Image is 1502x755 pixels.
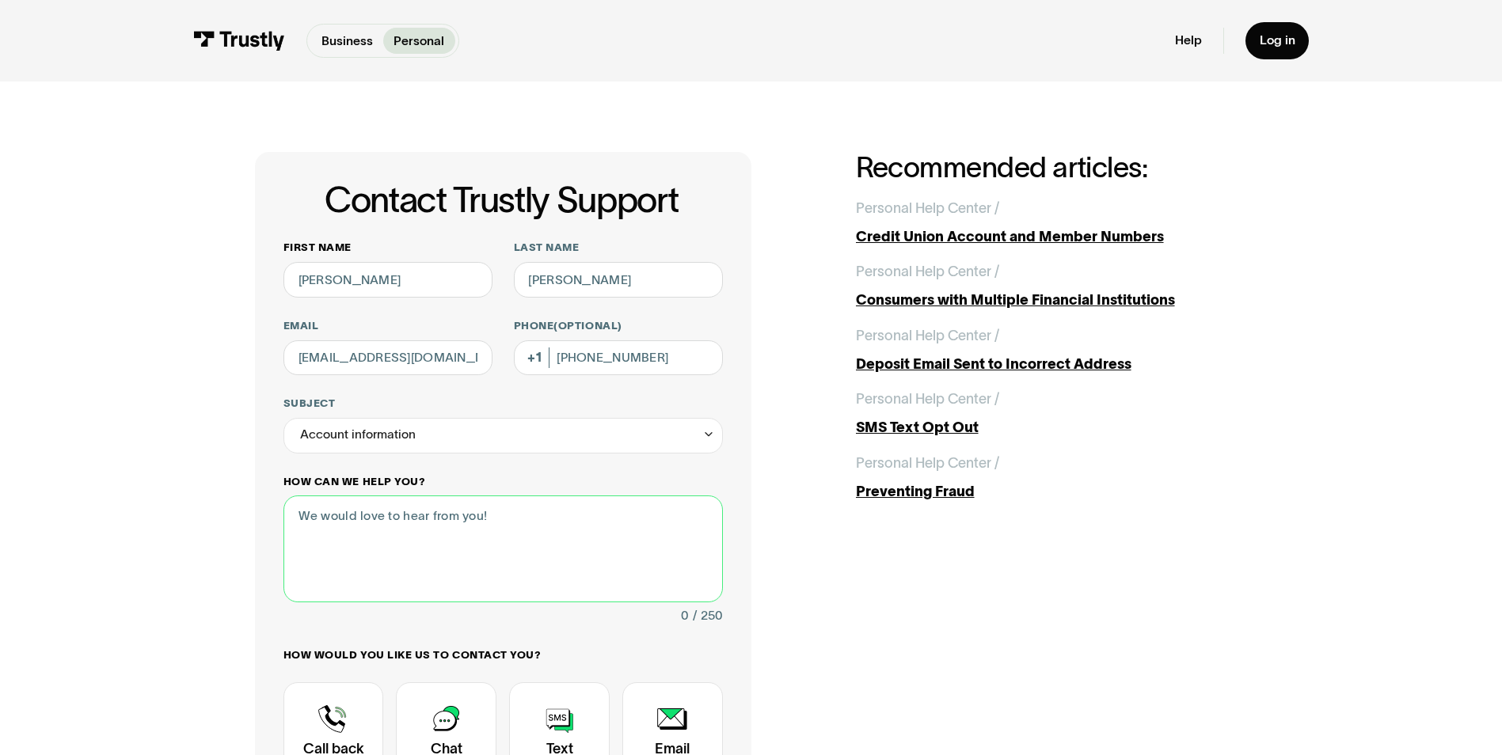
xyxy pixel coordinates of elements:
a: Personal [383,28,455,53]
p: Personal [394,32,444,51]
input: Alex [283,262,492,298]
div: Credit Union Account and Member Numbers [856,226,1248,248]
h2: Recommended articles: [856,152,1248,183]
span: (Optional) [553,320,622,332]
label: Subject [283,396,723,411]
div: 0 [681,605,689,627]
div: Consumers with Multiple Financial Institutions [856,290,1248,311]
div: Deposit Email Sent to Incorrect Address [856,354,1248,375]
div: Personal Help Center / [856,389,999,410]
input: alex@mail.com [283,340,492,376]
div: Personal Help Center / [856,453,999,474]
div: Log in [1260,32,1295,48]
div: / 250 [693,605,723,627]
div: SMS Text Opt Out [856,417,1248,438]
label: First name [283,241,492,255]
a: Personal Help Center /Credit Union Account and Member Numbers [856,198,1248,248]
label: How can we help you? [283,475,723,489]
div: Preventing Fraud [856,481,1248,503]
img: Trustly Logo [193,31,285,51]
a: Personal Help Center /Consumers with Multiple Financial Institutions [856,261,1248,311]
div: Personal Help Center / [856,325,999,347]
div: Personal Help Center / [856,198,999,219]
div: Account information [283,418,723,453]
input: Howard [514,262,723,298]
a: Log in [1245,22,1310,59]
a: Personal Help Center /Preventing Fraud [856,453,1248,503]
label: Email [283,319,492,333]
label: Last name [514,241,723,255]
h1: Contact Trustly Support [280,180,723,219]
div: Account information [300,424,416,446]
input: (555) 555-5555 [514,340,723,376]
a: Personal Help Center /SMS Text Opt Out [856,389,1248,438]
a: Help [1175,32,1202,48]
a: Personal Help Center /Deposit Email Sent to Incorrect Address [856,325,1248,375]
p: Business [321,32,373,51]
div: Personal Help Center / [856,261,999,283]
label: Phone [514,319,723,333]
a: Business [310,28,383,53]
label: How would you like us to contact you? [283,648,723,662]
